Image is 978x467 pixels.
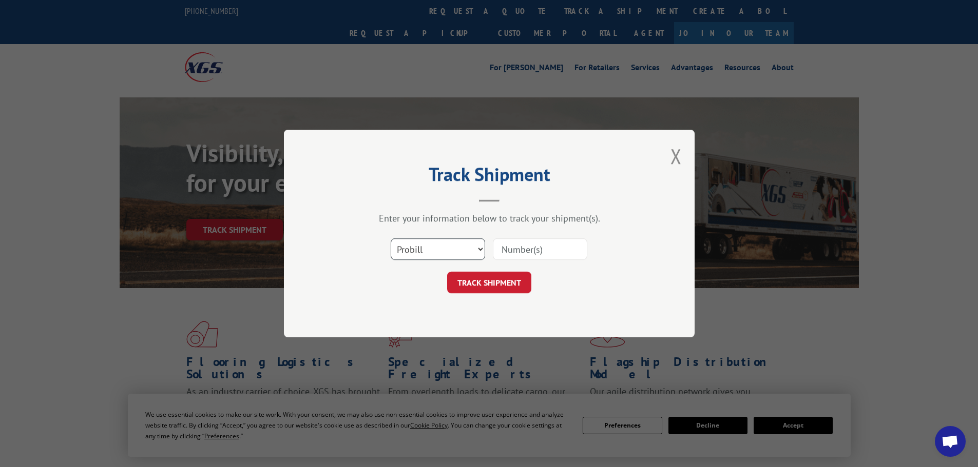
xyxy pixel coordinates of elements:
[335,167,643,187] h2: Track Shipment
[447,272,531,293] button: TRACK SHIPMENT
[935,426,966,457] div: Open chat
[670,143,682,170] button: Close modal
[493,238,587,260] input: Number(s)
[335,212,643,224] div: Enter your information below to track your shipment(s).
